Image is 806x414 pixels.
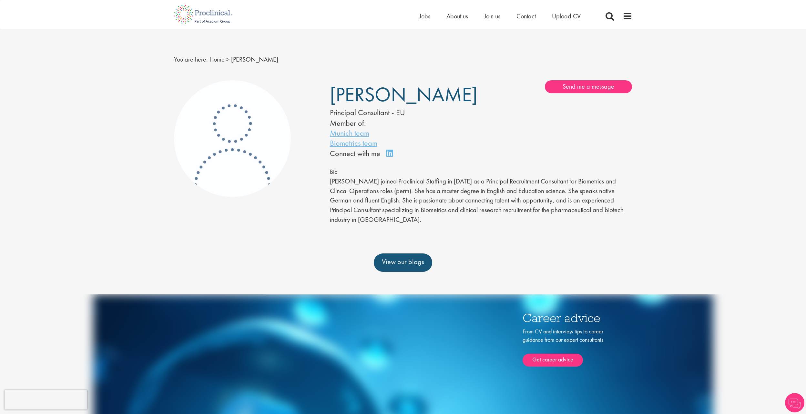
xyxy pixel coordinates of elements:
[523,312,610,324] h3: Career advice
[419,12,430,20] a: Jobs
[174,80,291,197] img: Anja Potrafke
[330,168,338,176] span: Bio
[446,12,468,20] a: About us
[330,82,477,107] span: [PERSON_NAME]
[523,327,610,366] div: From CV and interview tips to career guidance from our expert consultants
[330,128,369,138] a: Munich team
[226,55,230,64] span: >
[484,12,500,20] a: Join us
[545,80,632,93] a: Send me a message
[330,177,632,225] p: [PERSON_NAME] joined Proclinical Staffing in [DATE] as a Principal Recruitment Consultant for Bio...
[523,354,583,367] a: Get career advice
[209,55,225,64] a: breadcrumb link
[374,253,432,271] a: View our blogs
[330,118,366,128] label: Member of:
[516,12,536,20] a: Contact
[231,55,278,64] span: [PERSON_NAME]
[330,107,462,118] div: Principal Consultant - EU
[785,393,804,412] img: Chatbot
[552,12,581,20] a: Upload CV
[174,55,208,64] span: You are here:
[330,138,377,148] a: Biometrics team
[5,390,87,409] iframe: reCAPTCHA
